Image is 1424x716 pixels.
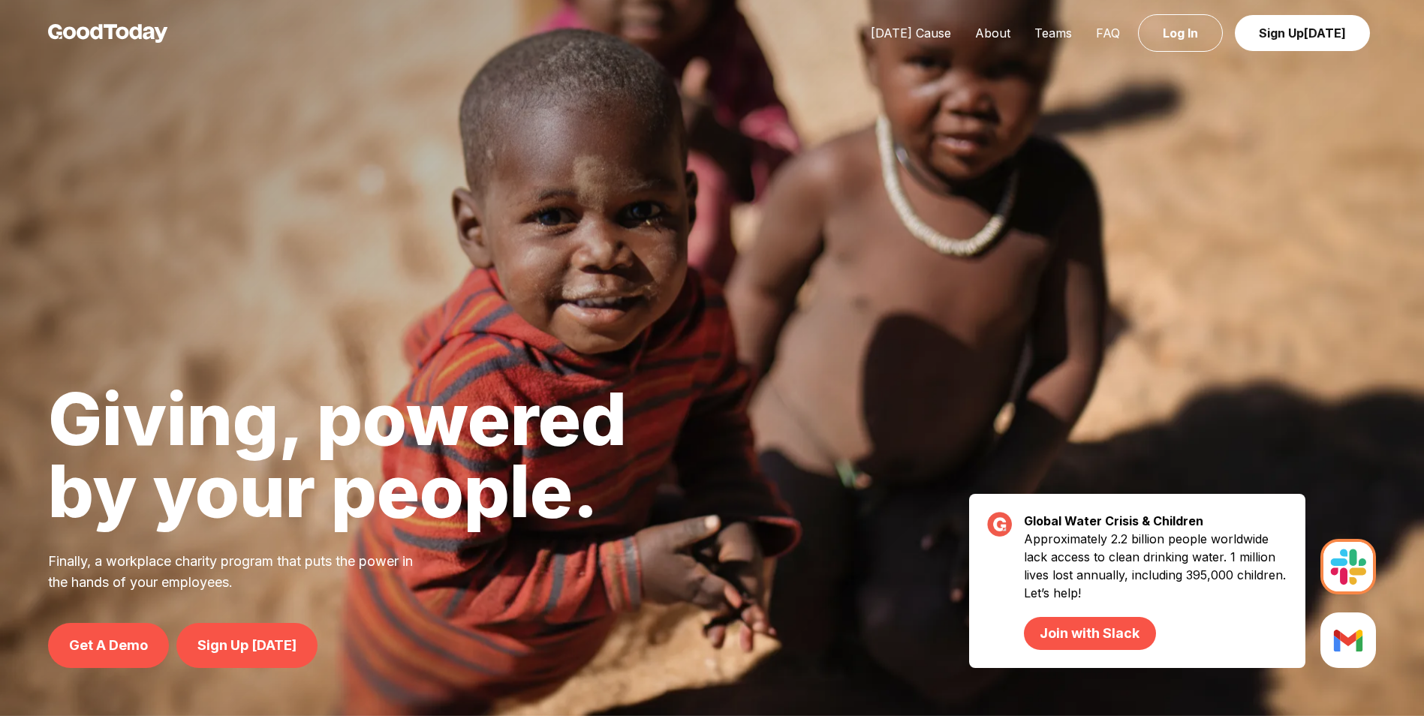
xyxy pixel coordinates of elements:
[963,26,1022,41] a: About
[859,26,963,41] a: [DATE] Cause
[1022,26,1084,41] a: Teams
[48,551,432,593] p: Finally, a workplace charity program that puts the power in the hands of your employees.
[1304,26,1346,41] span: [DATE]
[1024,513,1203,528] strong: Global Water Crisis & Children
[1138,14,1223,52] a: Log In
[176,623,318,668] a: Sign Up [DATE]
[1024,617,1155,650] a: Join with Slack
[1320,612,1376,668] img: Slack
[48,24,168,43] img: GoodToday
[48,623,169,668] a: Get A Demo
[48,383,627,527] h1: Giving, powered by your people.
[1235,15,1370,51] a: Sign Up[DATE]
[1084,26,1132,41] a: FAQ
[1024,530,1287,650] p: Approximately 2.2 billion people worldwide lack access to clean drinking water. 1 million lives l...
[1320,539,1376,594] img: Slack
